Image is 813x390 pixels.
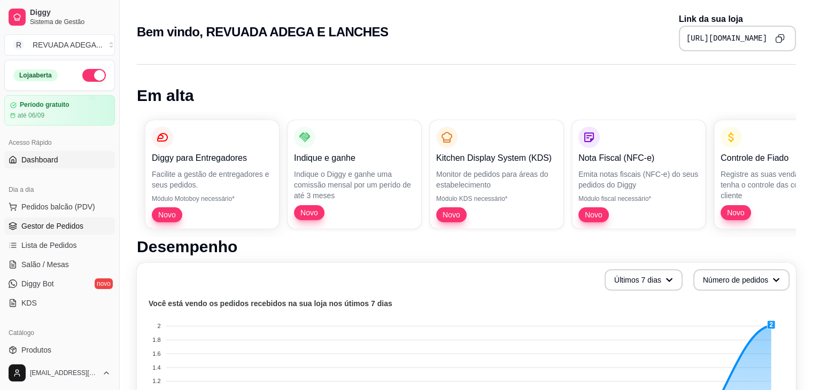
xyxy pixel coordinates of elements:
[21,201,95,212] span: Pedidos balcão (PDV)
[152,169,273,190] p: Facilite a gestão de entregadores e seus pedidos.
[137,86,796,105] h1: Em alta
[4,341,115,358] a: Produtos
[288,120,421,229] button: Indique e ganheIndique o Diggy e ganhe uma comissão mensal por um perído de até 3 mesesNovo
[149,299,392,308] text: Você está vendo os pedidos recebidos na sua loja nos útimos 7 dias
[436,152,557,165] p: Kitchen Display System (KDS)
[723,207,749,218] span: Novo
[21,259,69,270] span: Salão / Mesas
[33,40,103,50] div: REVUADA ADEGA ...
[4,34,115,56] button: Select a team
[157,323,160,329] tspan: 2
[4,324,115,341] div: Catálogo
[21,154,58,165] span: Dashboard
[4,275,115,292] a: Diggy Botnovo
[294,169,415,201] p: Indique o Diggy e ganhe uma comissão mensal por um perído de até 3 meses
[4,294,115,311] a: KDS
[4,4,115,30] a: DiggySistema de Gestão
[30,18,111,26] span: Sistema de Gestão
[21,298,37,308] span: KDS
[430,120,563,229] button: Kitchen Display System (KDS)Monitor de pedidos para áreas do estabelecimentoMódulo KDS necessário...
[13,40,24,50] span: R
[30,369,98,377] span: [EMAIL_ADDRESS][DOMAIN_NAME]
[436,169,557,190] p: Monitor de pedidos para áreas do estabelecimento
[4,237,115,254] a: Lista de Pedidos
[578,194,699,203] p: Módulo fiscal necessário*
[152,350,160,357] tspan: 1.6
[4,360,115,386] button: [EMAIL_ADDRESS][DOMAIN_NAME]
[21,221,83,231] span: Gestor de Pedidos
[20,101,69,109] article: Período gratuito
[30,8,111,18] span: Diggy
[438,209,464,220] span: Novo
[4,217,115,235] a: Gestor de Pedidos
[4,134,115,151] div: Acesso Rápido
[21,240,77,251] span: Lista de Pedidos
[572,120,706,229] button: Nota Fiscal (NFC-e)Emita notas fiscais (NFC-e) do seus pedidos do DiggyMódulo fiscal necessário*Novo
[296,207,322,218] span: Novo
[152,378,160,384] tspan: 1.2
[578,152,699,165] p: Nota Fiscal (NFC-e)
[152,337,160,343] tspan: 1.8
[605,269,683,291] button: Últimos 7 dias
[82,69,106,82] button: Alterar Status
[152,364,160,371] tspan: 1.4
[137,237,796,256] h1: Desempenho
[152,194,273,203] p: Módulo Motoboy necessário*
[679,13,796,26] p: Link da sua loja
[154,209,180,220] span: Novo
[18,111,44,120] article: até 06/09
[152,152,273,165] p: Diggy para Entregadores
[4,256,115,273] a: Salão / Mesas
[686,33,767,44] pre: [URL][DOMAIN_NAME]
[4,95,115,126] a: Período gratuitoaté 06/09
[4,181,115,198] div: Dia a dia
[771,30,788,47] button: Copy to clipboard
[436,194,557,203] p: Módulo KDS necessário*
[4,198,115,215] button: Pedidos balcão (PDV)
[294,152,415,165] p: Indique e ganhe
[693,269,789,291] button: Número de pedidos
[21,345,51,355] span: Produtos
[4,151,115,168] a: Dashboard
[145,120,279,229] button: Diggy para EntregadoresFacilite a gestão de entregadores e seus pedidos.Módulo Motoboy necessário...
[21,278,54,289] span: Diggy Bot
[580,209,607,220] span: Novo
[137,24,388,41] h2: Bem vindo, REVUADA ADEGA E LANCHES
[578,169,699,190] p: Emita notas fiscais (NFC-e) do seus pedidos do Diggy
[13,69,58,81] div: Loja aberta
